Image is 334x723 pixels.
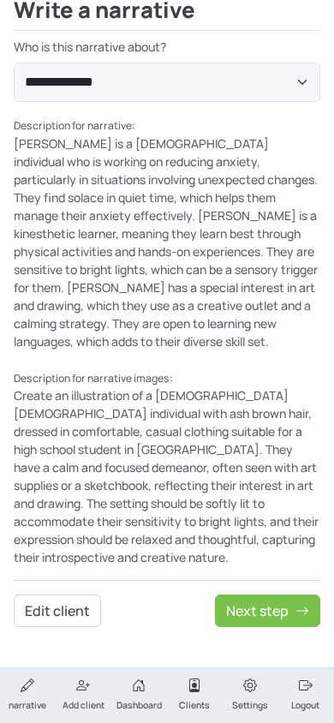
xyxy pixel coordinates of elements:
a: Add client [56,668,111,723]
a: Logout [277,668,333,723]
div: Create an illustration of a [DEMOGRAPHIC_DATA] [DEMOGRAPHIC_DATA] individual with ash brown hair,... [14,368,320,566]
a: Settings [222,668,277,723]
a: Dashboard [111,668,167,723]
label: Who is this narrative about? [14,38,320,56]
span: Dashboard [116,699,162,713]
span: narrative [9,699,46,713]
span: Settings [232,699,268,713]
button: Next step [215,595,320,627]
span: Clients [179,699,210,713]
span: Add client [63,699,104,713]
a: Clients [166,668,222,723]
small: Description for narrative images: [14,371,173,385]
button: Edit client [14,595,101,627]
small: Description for narrative: [14,118,135,133]
span: Logout [291,699,319,713]
div: [PERSON_NAME] is a [DEMOGRAPHIC_DATA] individual who is working on reducing anxiety, particularly... [14,116,320,350]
